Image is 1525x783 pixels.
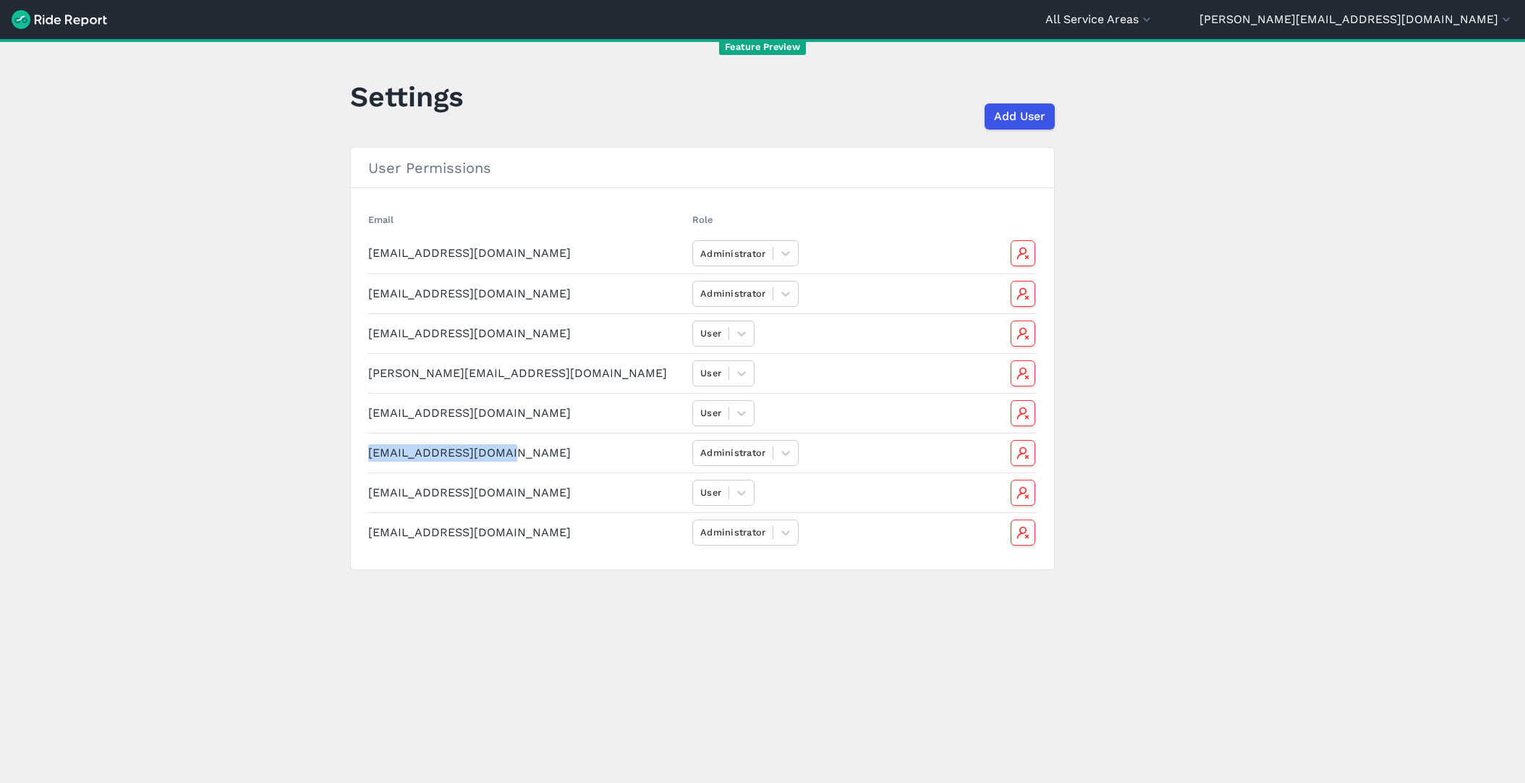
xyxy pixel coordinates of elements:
td: [EMAIL_ADDRESS][DOMAIN_NAME] [368,274,687,313]
h3: User Permissions [351,148,1054,188]
span: Add User [994,108,1045,125]
div: User [700,366,721,380]
div: User [700,486,721,499]
button: Email [368,213,394,227]
td: [PERSON_NAME][EMAIL_ADDRESS][DOMAIN_NAME] [368,353,687,393]
td: [EMAIL_ADDRESS][DOMAIN_NAME] [368,313,687,353]
td: [EMAIL_ADDRESS][DOMAIN_NAME] [368,234,687,274]
div: Administrator [700,446,765,460]
button: Add User [985,103,1055,130]
img: Ride Report [12,10,107,29]
button: [PERSON_NAME][EMAIL_ADDRESS][DOMAIN_NAME] [1199,11,1513,28]
td: [EMAIL_ADDRESS][DOMAIN_NAME] [368,433,687,473]
div: User [700,406,721,420]
button: Role [692,213,713,227]
div: Administrator [700,525,765,539]
td: [EMAIL_ADDRESS][DOMAIN_NAME] [368,473,687,512]
span: Feature Preview [719,40,806,55]
td: [EMAIL_ADDRESS][DOMAIN_NAME] [368,393,687,433]
div: Administrator [700,287,765,300]
button: All Service Areas [1045,11,1154,28]
h1: Settings [350,77,464,117]
div: User [700,326,721,340]
td: [EMAIL_ADDRESS][DOMAIN_NAME] [368,512,687,552]
div: Administrator [700,247,765,261]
